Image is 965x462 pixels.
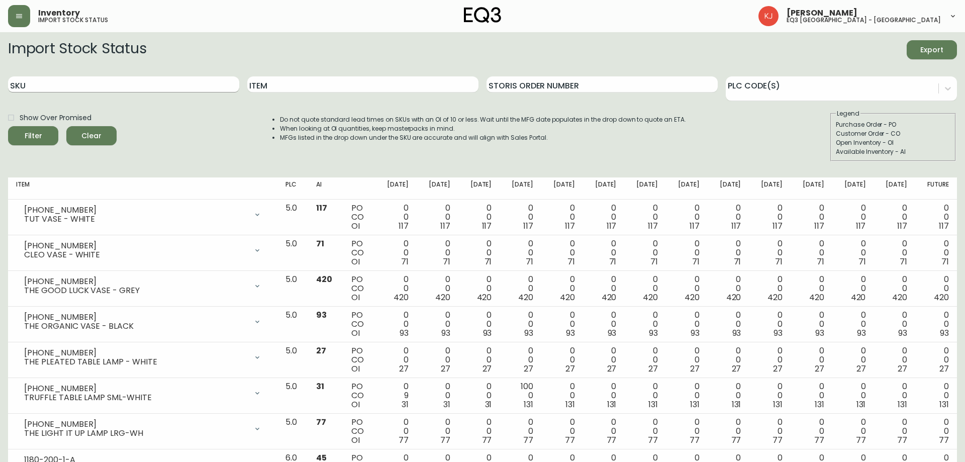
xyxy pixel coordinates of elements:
[608,327,617,339] span: 93
[716,382,741,409] div: 0 0
[435,292,450,303] span: 420
[716,275,741,302] div: 0 0
[939,363,949,375] span: 27
[425,204,450,231] div: 0 0
[632,204,658,231] div: 0 0
[425,239,450,266] div: 0 0
[857,327,866,339] span: 93
[840,275,866,302] div: 0 0
[308,177,344,200] th: AI
[383,418,409,445] div: 0 0
[591,346,617,374] div: 0 0
[732,399,741,410] span: 131
[787,9,857,17] span: [PERSON_NAME]
[856,399,866,410] span: 131
[731,220,741,232] span: 117
[907,40,957,59] button: Export
[767,292,783,303] span: 420
[757,239,783,266] div: 0 0
[16,239,269,261] div: [PHONE_NUMBER]CLEO VASE - WHITE
[757,418,783,445] div: 0 0
[38,9,80,17] span: Inventory
[591,418,617,445] div: 0 0
[923,346,949,374] div: 0 0
[840,418,866,445] div: 0 0
[632,311,658,338] div: 0 0
[277,342,308,378] td: 5.0
[900,256,907,267] span: 71
[732,363,741,375] span: 27
[591,204,617,231] div: 0 0
[897,434,907,446] span: 77
[508,275,533,302] div: 0 0
[477,292,492,303] span: 420
[939,220,949,232] span: 117
[708,177,749,200] th: [DATE]
[351,204,367,231] div: PO CO
[757,204,783,231] div: 0 0
[8,177,277,200] th: Item
[836,138,950,147] div: Open Inventory - OI
[277,235,308,271] td: 5.0
[840,311,866,338] div: 0 0
[458,177,500,200] th: [DATE]
[16,346,269,368] div: [PHONE_NUMBER]THE PLEATED TABLE LAMP - WHITE
[351,346,367,374] div: PO CO
[674,346,700,374] div: 0 0
[758,6,779,26] img: 24a625d34e264d2520941288c4a55f8e
[934,292,949,303] span: 420
[674,418,700,445] div: 0 0
[466,204,492,231] div: 0 0
[400,327,409,339] span: 93
[466,311,492,338] div: 0 0
[443,399,450,410] span: 31
[632,346,658,374] div: 0 0
[716,239,741,266] div: 0 0
[757,382,783,409] div: 0 0
[648,220,658,232] span: 117
[607,220,617,232] span: 117
[666,177,708,200] th: [DATE]
[280,124,686,133] li: When looking at OI quantities, keep masterpacks in mind.
[483,327,492,339] span: 93
[591,275,617,302] div: 0 0
[799,382,824,409] div: 0 0
[692,256,700,267] span: 71
[649,327,658,339] span: 93
[939,399,949,410] span: 131
[441,363,450,375] span: 27
[716,418,741,445] div: 0 0
[923,239,949,266] div: 0 0
[399,434,409,446] span: 77
[24,250,247,259] div: CLEO VASE - WHITE
[817,256,824,267] span: 71
[417,177,458,200] th: [DATE]
[591,382,617,409] div: 0 0
[399,220,409,232] span: 117
[351,239,367,266] div: PO CO
[583,177,625,200] th: [DATE]
[690,434,700,446] span: 77
[674,239,700,266] div: 0 0
[726,292,741,303] span: 420
[441,327,450,339] span: 93
[632,382,658,409] div: 0 0
[940,327,949,339] span: 93
[734,256,741,267] span: 71
[815,327,824,339] span: 93
[351,256,360,267] span: OI
[16,275,269,297] div: [PHONE_NUMBER]THE GOOD LUCK VASE - GREY
[280,115,686,124] li: Do not quote standard lead times on SKUs with an OI of 10 or less. Wait until the MFG date popula...
[351,382,367,409] div: PO CO
[882,275,907,302] div: 0 0
[316,273,332,285] span: 420
[508,204,533,231] div: 0 0
[674,204,700,231] div: 0 0
[815,363,824,375] span: 27
[351,399,360,410] span: OI
[565,399,575,410] span: 131
[882,239,907,266] div: 0 0
[560,292,575,303] span: 420
[524,363,533,375] span: 27
[716,311,741,338] div: 0 0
